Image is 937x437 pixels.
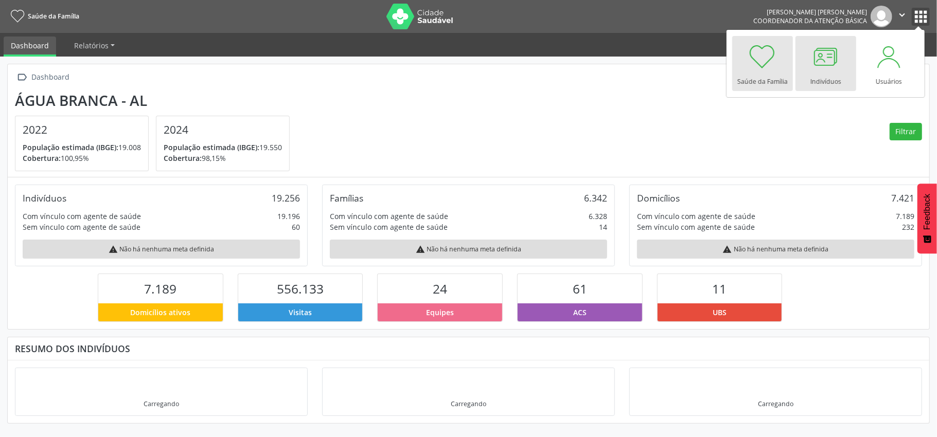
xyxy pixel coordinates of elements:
[330,192,363,204] div: Famílias
[637,240,914,259] div: Não há nenhuma meta definida
[164,142,259,152] span: População estimada (IBGE):
[795,36,856,91] a: Indivíduos
[109,245,118,254] i: warning
[892,6,912,27] button: 
[23,192,66,204] div: Indivíduos
[330,211,448,222] div: Com vínculo com agente de saúde
[23,153,61,163] span: Cobertura:
[74,41,109,50] span: Relatórios
[292,222,300,232] div: 60
[164,123,282,136] h4: 2024
[758,399,793,408] div: Carregando
[589,211,607,222] div: 6.328
[15,70,30,85] i: 
[451,399,486,408] div: Carregando
[23,142,141,153] p: 19.008
[753,16,867,25] span: Coordenador da Atenção Básica
[23,153,141,163] p: 100,95%
[330,240,607,259] div: Não há nenhuma meta definida
[15,92,297,109] div: Água Branca - AL
[23,142,118,152] span: População estimada (IBGE):
[330,222,448,232] div: Sem vínculo com agente de saúde
[732,36,793,91] a: Saúde da Família
[164,153,282,163] p: 98,15%
[859,36,920,91] a: Usuários
[890,123,922,140] button: Filtrar
[584,192,607,204] div: 6.342
[923,194,932,230] span: Feedback
[637,211,755,222] div: Com vínculo com agente de saúde
[15,70,72,85] a:  Dashboard
[871,6,892,27] img: img
[277,211,300,222] div: 19.196
[28,12,79,21] span: Saúde da Família
[637,192,680,204] div: Domicílios
[4,37,56,57] a: Dashboard
[896,9,908,21] i: 
[713,307,727,318] span: UBS
[67,37,122,54] a: Relatórios
[896,211,914,222] div: 7.189
[130,307,190,318] span: Domicílios ativos
[753,8,867,16] div: [PERSON_NAME] [PERSON_NAME]
[144,399,179,408] div: Carregando
[7,8,79,25] a: Saúde da Família
[723,245,732,254] i: warning
[917,184,937,253] button: Feedback - Mostrar pesquisa
[23,123,141,136] h4: 2022
[433,280,447,297] span: 24
[426,307,454,318] span: Equipes
[712,280,727,297] span: 11
[144,280,176,297] span: 7.189
[573,280,587,297] span: 61
[599,222,607,232] div: 14
[573,307,587,318] span: ACS
[416,245,425,254] i: warning
[23,211,141,222] div: Com vínculo com agente de saúde
[23,240,300,259] div: Não há nenhuma meta definida
[289,307,312,318] span: Visitas
[912,8,930,26] button: apps
[15,343,922,354] div: Resumo dos indivíduos
[164,153,202,163] span: Cobertura:
[272,192,300,204] div: 19.256
[164,142,282,153] p: 19.550
[902,222,914,232] div: 232
[23,222,140,232] div: Sem vínculo com agente de saúde
[891,192,914,204] div: 7.421
[277,280,324,297] span: 556.133
[30,70,72,85] div: Dashboard
[637,222,755,232] div: Sem vínculo com agente de saúde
